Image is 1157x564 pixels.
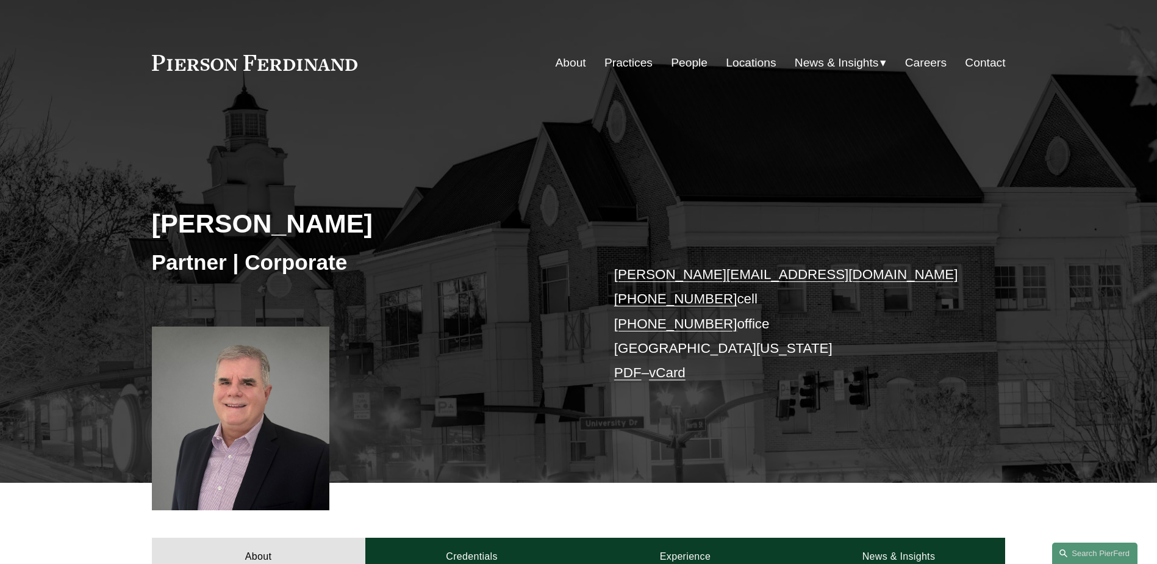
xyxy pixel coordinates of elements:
[152,208,579,239] h2: [PERSON_NAME]
[614,316,737,331] a: [PHONE_NUMBER]
[614,262,970,386] p: cell office [GEOGRAPHIC_DATA][US_STATE] –
[671,51,707,74] a: People
[604,51,653,74] a: Practices
[649,365,686,380] a: vCard
[614,267,958,282] a: [PERSON_NAME][EMAIL_ADDRESS][DOMAIN_NAME]
[556,51,586,74] a: About
[905,51,947,74] a: Careers
[795,52,879,74] span: News & Insights
[152,249,579,276] h3: Partner | Corporate
[795,51,887,74] a: folder dropdown
[614,365,642,380] a: PDF
[1052,543,1137,564] a: Search this site
[965,51,1005,74] a: Contact
[614,291,737,306] a: [PHONE_NUMBER]
[726,51,776,74] a: Locations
